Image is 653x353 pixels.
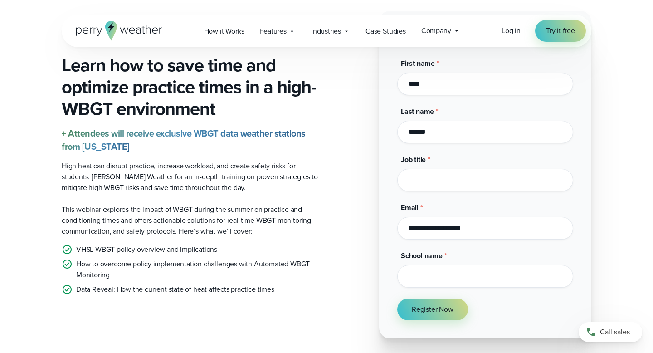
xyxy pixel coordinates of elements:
span: Case Studies [365,26,406,37]
span: Try it free [546,25,575,36]
a: Try it free [535,20,586,42]
p: High heat can disrupt practice, increase workload, and create safety risks for students. [PERSON_... [62,161,319,193]
span: Features [259,26,287,37]
span: Call sales [600,327,630,338]
p: VHSL WBGT policy overview and implications [76,244,217,255]
button: Register Now [397,299,468,320]
span: First name [401,58,435,69]
strong: + Attendees will receive exclusive WBGT data weather stations from [US_STATE] [62,127,306,153]
span: Company [421,25,451,36]
h3: Learn how to save time and optimize practice times in a high-WBGT environment [62,54,319,120]
a: Case Studies [358,22,414,40]
p: How to overcome policy implementation challenges with Automated WBGT Monitoring [76,259,319,280]
span: Job title [401,154,426,165]
span: School name [401,250,443,261]
span: Email [401,202,419,213]
a: Call sales [579,322,642,342]
p: Data Reveal: How the current state of heat affects practice times [76,284,274,295]
span: Last name [401,106,434,117]
p: This webinar explores the impact of WBGT during the summer on practice and conditioning times and... [62,204,319,237]
span: Register Now [412,304,453,315]
span: Industries [311,26,341,37]
span: How it Works [204,26,244,37]
a: Log in [502,25,521,36]
a: How it Works [196,22,252,40]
